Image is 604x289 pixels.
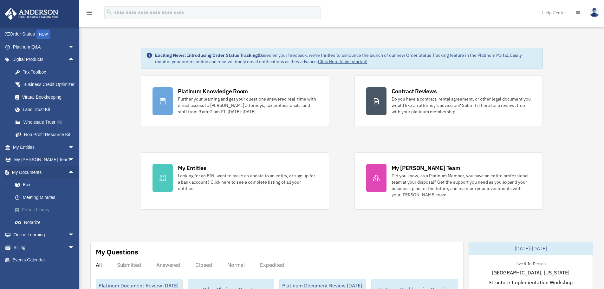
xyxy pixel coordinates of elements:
[68,166,81,179] span: arrow_drop_up
[178,96,317,115] div: Further your learning and get your questions answered real-time with direct access to [PERSON_NAM...
[22,93,76,101] div: Virtual Bookkeeping
[68,154,81,167] span: arrow_drop_down
[22,131,76,139] div: Non Profit Resource Kit
[9,103,84,116] a: Land Trust Kit
[4,28,84,41] a: Order StatusNEW
[178,87,248,95] div: Platinum Knowledge Room
[4,141,84,154] a: My Entitiesarrow_drop_down
[4,254,84,266] a: Events Calendar
[4,154,84,166] a: My [PERSON_NAME] Teamarrow_drop_down
[68,41,81,54] span: arrow_drop_down
[141,152,329,210] a: My Entities Looking for an EIN, want to make an update to an entity, or sign up for a bank accoun...
[155,52,537,65] div: Based on your feedback, we're thrilled to announce the launch of our new Order Status Tracking fe...
[22,118,76,126] div: Wholesale Trust Kit
[354,76,543,127] a: Contract Reviews Do you have a contract, rental agreement, or other legal document you would like...
[22,81,76,89] div: Business Credit Optimizer
[392,87,437,95] div: Contract Reviews
[4,229,84,241] a: Online Learningarrow_drop_down
[9,91,84,103] a: Virtual Bookkeeping
[96,262,102,268] div: All
[96,247,138,257] div: My Questions
[9,216,84,229] a: Notarize
[178,173,317,192] div: Looking for an EIN, want to make an update to an entity, or sign up for a bank account? Click her...
[141,76,329,127] a: Platinum Knowledge Room Further your learning and get your questions answered real-time with dire...
[9,204,84,216] a: Forms Library
[155,52,259,58] strong: Exciting News: Introducing Order Status Tracking!
[354,152,543,210] a: My [PERSON_NAME] Team Did you know, as a Platinum Member, you have an entire professional team at...
[392,96,531,115] div: Do you have a contract, rental agreement, or other legal document you would like an attorney's ad...
[195,262,212,268] div: Closed
[117,262,141,268] div: Submitted
[156,262,180,268] div: Answered
[4,241,84,254] a: Billingarrow_drop_down
[4,53,84,66] a: Digital Productsarrow_drop_up
[9,78,84,91] a: Business Credit Optimizer
[9,116,84,128] a: Wholesale Trust Kit
[492,269,569,276] span: [GEOGRAPHIC_DATA], [US_STATE]
[68,141,81,154] span: arrow_drop_down
[22,106,76,114] div: Land Trust Kit
[318,59,367,64] a: Click Here to get started!
[22,68,76,76] div: Tax Toolbox
[3,8,60,20] img: Anderson Advisors Platinum Portal
[68,241,81,254] span: arrow_drop_down
[590,8,599,17] img: User Pic
[178,164,206,172] div: My Entities
[4,41,84,53] a: Platinum Q&Aarrow_drop_down
[510,260,551,266] div: Live & In-Person
[4,166,84,179] a: My Documentsarrow_drop_up
[227,262,245,268] div: Normal
[260,262,284,268] div: Expedited
[68,229,81,242] span: arrow_drop_down
[36,30,50,39] div: NEW
[9,128,84,141] a: Non Profit Resource Kit
[9,179,84,191] a: Box
[86,11,93,16] a: menu
[68,53,81,66] span: arrow_drop_up
[9,66,84,78] a: Tax Toolbox
[392,164,460,172] div: My [PERSON_NAME] Team
[489,279,573,286] span: Structure Implementation Workshop
[392,173,531,198] div: Did you know, as a Platinum Member, you have an entire professional team at your disposal? Get th...
[106,9,113,16] i: search
[9,191,84,204] a: Meeting Minutes
[469,242,593,255] div: [DATE]-[DATE]
[86,9,93,16] i: menu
